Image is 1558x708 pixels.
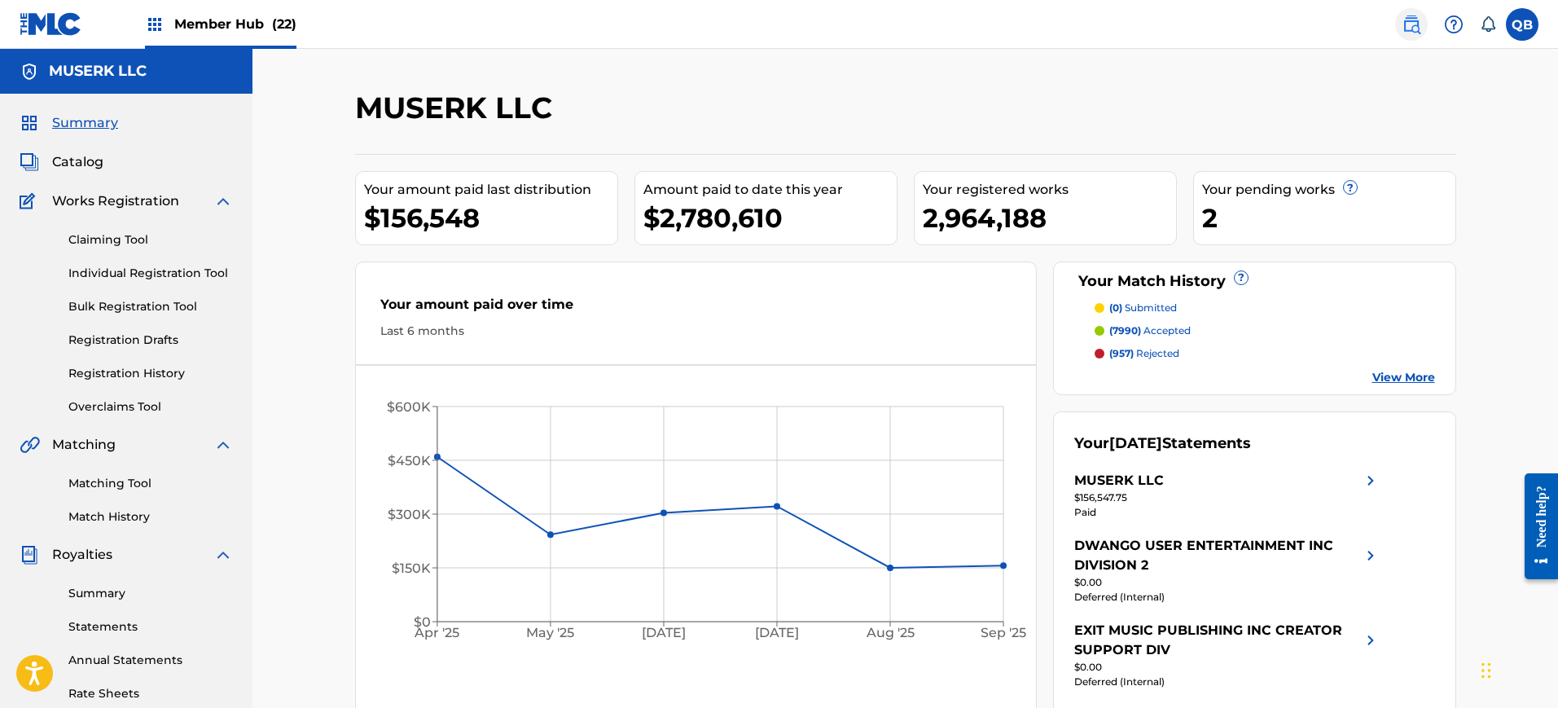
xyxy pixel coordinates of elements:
div: Your amount paid last distribution [364,180,617,200]
p: accepted [1109,323,1191,338]
div: Your Match History [1074,270,1435,292]
h5: MUSERK LLC [49,62,147,81]
a: Match History [68,508,233,526]
a: (0) submitted [1095,301,1435,315]
div: Last 6 months [380,323,1012,340]
a: (957) rejected [1095,346,1435,361]
a: Statements [68,618,233,635]
span: Matching [52,435,116,455]
a: View More [1372,369,1435,386]
span: ? [1344,181,1357,194]
tspan: [DATE] [755,626,799,641]
p: submitted [1109,301,1177,315]
a: Claiming Tool [68,231,233,248]
tspan: $150K [392,561,431,576]
img: help [1444,15,1464,34]
a: CatalogCatalog [20,152,103,172]
span: Summary [52,113,118,133]
div: Your amount paid over time [380,295,1012,323]
a: (7990) accepted [1095,323,1435,338]
tspan: May '25 [526,626,574,641]
div: $156,547.75 [1074,490,1380,505]
img: Top Rightsholders [145,15,165,34]
span: Works Registration [52,191,179,211]
img: Matching [20,435,40,455]
tspan: $450K [388,453,431,468]
div: Help [1437,8,1470,41]
div: $2,780,610 [643,200,897,236]
div: Notifications [1480,16,1496,33]
a: SummarySummary [20,113,118,133]
a: Rate Sheets [68,685,233,702]
span: (7990) [1109,324,1141,336]
a: EXIT MUSIC PUBLISHING INC CREATOR SUPPORT DIVright chevron icon$0.00Deferred (Internal) [1074,621,1380,689]
img: expand [213,435,233,455]
a: Annual Statements [68,652,233,669]
img: search [1402,15,1421,34]
a: Overclaims Tool [68,398,233,416]
div: $0.00 [1074,660,1380,675]
tspan: $300K [388,507,431,522]
a: MUSERK LLCright chevron icon$156,547.75Paid [1074,471,1380,520]
div: MUSERK LLC [1074,471,1164,490]
span: [DATE] [1109,434,1162,452]
span: Catalog [52,152,103,172]
div: Amount paid to date this year [643,180,897,200]
a: Registration Drafts [68,332,233,349]
iframe: Resource Center [1512,461,1558,592]
tspan: Apr '25 [414,626,459,641]
img: expand [213,191,233,211]
a: Matching Tool [68,475,233,492]
div: EXIT MUSIC PUBLISHING INC CREATOR SUPPORT DIV [1074,621,1361,660]
img: Summary [20,113,39,133]
div: $0.00 [1074,575,1380,590]
span: (0) [1109,301,1122,314]
span: (957) [1109,347,1134,359]
img: right chevron icon [1361,536,1380,575]
span: ? [1235,271,1248,284]
div: 2 [1202,200,1455,236]
p: rejected [1109,346,1179,361]
tspan: $0 [414,614,431,630]
img: right chevron icon [1361,471,1380,490]
img: MLC Logo [20,12,82,36]
img: Catalog [20,152,39,172]
img: Accounts [20,62,39,81]
img: expand [213,545,233,565]
img: Works Registration [20,191,41,211]
div: User Menu [1506,8,1538,41]
span: Royalties [52,545,112,565]
span: (22) [272,16,296,32]
a: Registration History [68,365,233,382]
h2: MUSERK LLC [355,90,560,126]
tspan: $600K [387,399,431,415]
tspan: [DATE] [642,626,686,641]
div: Deferred (Internal) [1074,675,1380,689]
a: DWANGO USER ENTERTAINMENT INC DIVISION 2right chevron icon$0.00Deferred (Internal) [1074,536,1380,605]
a: Bulk Registration Tool [68,298,233,315]
a: Public Search [1395,8,1428,41]
div: $156,548 [364,200,617,236]
div: Paid [1074,505,1380,520]
tspan: Aug '25 [866,626,915,641]
div: Your Statements [1074,433,1251,455]
div: Your registered works [923,180,1176,200]
div: DWANGO USER ENTERTAINMENT INC DIVISION 2 [1074,536,1361,575]
span: Member Hub [174,15,296,33]
div: 2,964,188 [923,200,1176,236]
img: right chevron icon [1361,621,1380,660]
div: Drag [1481,646,1491,695]
a: Summary [68,585,233,602]
div: Deferred (Internal) [1074,590,1380,605]
img: Royalties [20,545,39,565]
div: Your pending works [1202,180,1455,200]
a: Individual Registration Tool [68,265,233,282]
iframe: Chat Widget [1477,630,1558,708]
tspan: Sep '25 [981,626,1026,641]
